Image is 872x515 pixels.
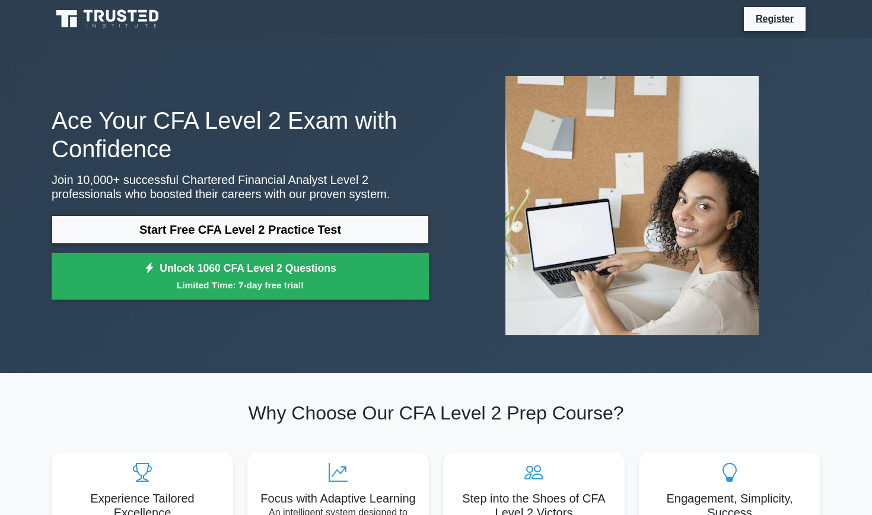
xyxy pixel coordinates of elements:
[257,491,419,506] h5: Focus with Adaptive Learning
[52,106,429,163] h1: Ace Your CFA Level 2 Exam with Confidence
[52,402,820,424] h2: Why Choose Our CFA Level 2 Prep Course?
[52,173,429,201] p: Join 10,000+ successful Chartered Financial Analyst Level 2 professionals who boosted their caree...
[749,11,801,26] a: Register
[52,253,429,300] a: Unlock 1060 CFA Level 2 QuestionsLimited Time: 7-day free trial!
[52,215,429,244] a: Start Free CFA Level 2 Practice Test
[66,278,414,292] small: Limited Time: 7-day free trial!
